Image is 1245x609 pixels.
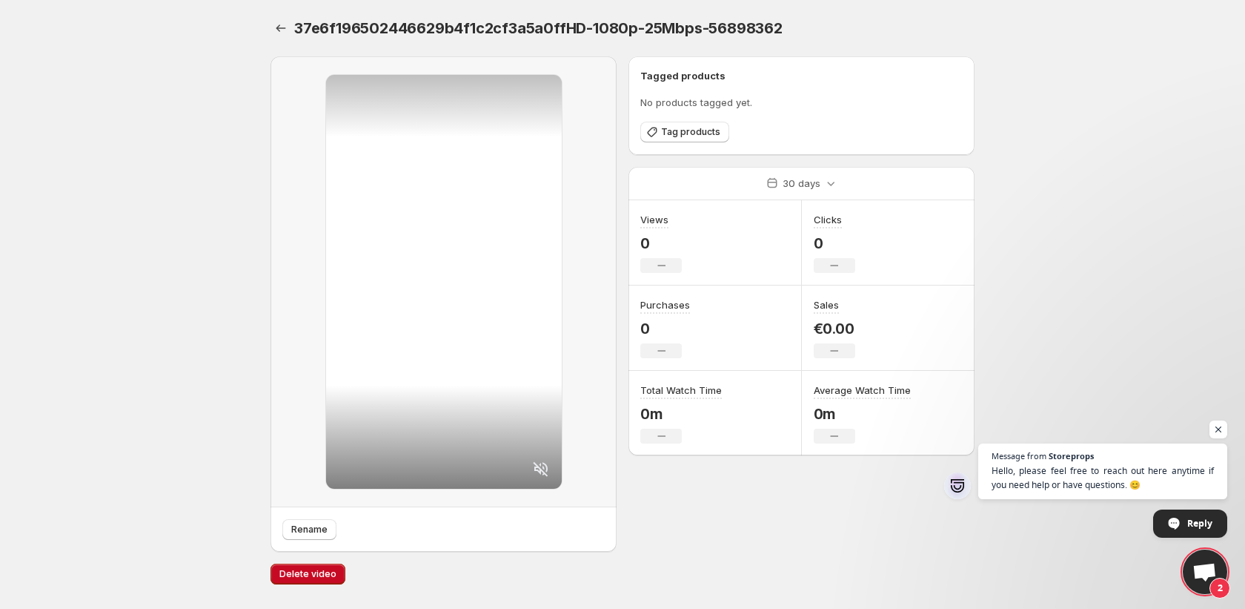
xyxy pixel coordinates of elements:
[814,320,855,338] p: €0.00
[640,122,729,142] button: Tag products
[992,464,1214,492] span: Hello, please feel free to reach out here anytime if you need help or have questions. 😊
[282,519,336,540] button: Rename
[814,405,911,423] p: 0m
[1209,578,1230,599] span: 2
[640,212,668,227] h3: Views
[814,234,855,252] p: 0
[661,126,720,138] span: Tag products
[291,524,328,536] span: Rename
[270,18,291,39] button: Settings
[814,383,911,398] h3: Average Watch Time
[1049,452,1094,460] span: Storeprops
[640,95,963,110] p: No products tagged yet.
[814,297,839,312] h3: Sales
[640,320,690,338] p: 0
[640,68,963,83] h6: Tagged products
[640,297,690,312] h3: Purchases
[1183,550,1227,594] div: Open chat
[640,234,682,252] p: 0
[279,568,336,580] span: Delete video
[294,19,783,37] span: 37e6f196502446629b4f1c2cf3a5a0ffHD-1080p-25Mbps-56898362
[783,176,820,191] p: 30 days
[270,564,345,585] button: Delete video
[1187,510,1212,536] span: Reply
[814,212,842,227] h3: Clicks
[640,383,722,398] h3: Total Watch Time
[640,405,722,423] p: 0m
[992,452,1046,460] span: Message from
